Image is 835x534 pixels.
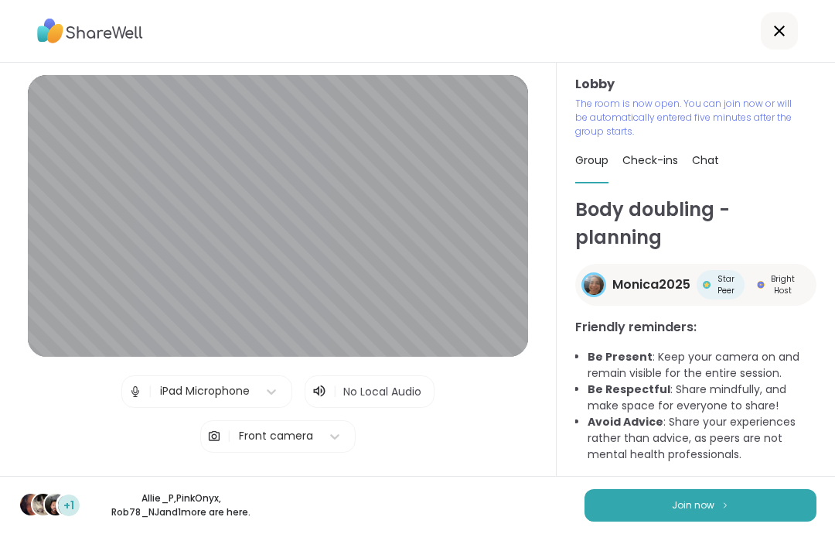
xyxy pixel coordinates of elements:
[721,501,730,509] img: ShareWell Logomark
[588,382,816,414] li: : Share mindfully, and make space for everyone to share!
[575,75,816,94] h3: Lobby
[239,428,313,444] div: Front camera
[63,498,74,514] span: +1
[37,13,143,49] img: ShareWell Logo
[622,152,678,168] span: Check-ins
[588,382,670,397] b: Be Respectful
[575,318,816,337] h3: Friendly reminders:
[584,489,816,522] button: Join now
[333,382,337,401] span: |
[703,281,711,289] img: Star Peer
[207,421,221,452] img: Camera
[198,474,359,488] span: Test speaker and microphone
[160,383,250,399] div: iPad Microphone
[575,196,816,252] h1: Body doubling - planning
[612,276,690,294] span: Monica2025
[32,494,54,515] img: PinkOnyx
[575,264,816,306] a: Monica2025Monica2025Star PeerStar PeerBright HostBright Host
[768,273,798,296] span: Bright Host
[227,421,231,452] span: |
[588,414,663,430] b: Avoid Advice
[343,384,421,399] span: No Local Audio
[94,491,268,519] p: Allie_P , PinkOnyx , Rob78_NJ and 1 more are here.
[20,494,42,515] img: Allie_P
[575,97,798,139] p: The room is now open. You can join now or will be automatically entered five minutes after the gr...
[714,273,738,296] span: Star Peer
[192,465,365,498] button: Test speaker and microphone
[588,414,816,463] li: : Share your experiences rather than advice, as peers are not mental health professionals.
[148,376,152,407] span: |
[45,494,66,515] img: Rob78_NJ
[588,349,653,365] b: Be Present
[575,152,608,168] span: Group
[128,376,142,407] img: Microphone
[692,152,719,168] span: Chat
[588,349,816,382] li: : Keep your camera on and remain visible for the entire session.
[584,275,604,295] img: Monica2025
[672,498,714,512] span: Join now
[757,281,765,289] img: Bright Host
